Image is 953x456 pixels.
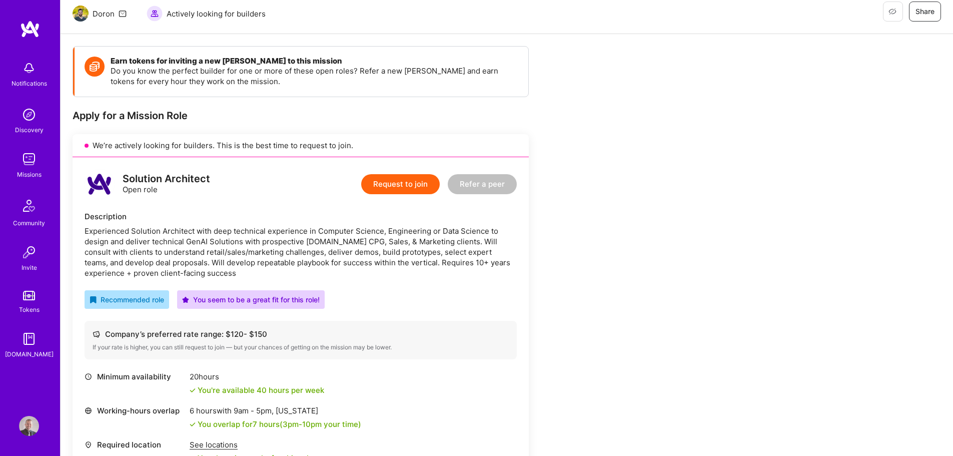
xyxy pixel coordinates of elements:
div: We’re actively looking for builders. This is the best time to request to join. [73,134,529,157]
div: [DOMAIN_NAME] [5,349,54,359]
div: If your rate is higher, you can still request to join — but your chances of getting on the missio... [93,343,509,351]
p: Do you know the perfect builder for one or more of these open roles? Refer a new [PERSON_NAME] an... [111,66,518,87]
button: Request to join [361,174,440,194]
img: Token icon [85,57,105,77]
img: teamwork [19,149,39,169]
button: Refer a peer [448,174,517,194]
span: Actively looking for builders [167,9,266,19]
img: bell [19,58,39,78]
img: Team Architect [73,6,89,22]
i: icon RecommendedBadge [90,296,97,303]
div: Discovery [15,125,44,135]
div: 6 hours with [US_STATE] [190,405,361,416]
img: User Avatar [19,416,39,436]
div: You seem to be a great fit for this role! [182,294,320,305]
img: guide book [19,329,39,349]
div: See locations [190,439,313,450]
div: Experienced Solution Architect with deep technical experience in Computer Science, Engineering or... [85,226,517,278]
img: discovery [19,105,39,125]
a: User Avatar [17,416,42,436]
i: icon PurpleStar [182,296,189,303]
div: You're available 40 hours per week [190,385,324,395]
i: icon Mail [119,10,127,18]
i: icon Location [85,441,92,448]
img: logo [85,169,115,199]
div: Apply for a Mission Role [73,109,529,122]
div: Working-hours overlap [85,405,185,416]
div: Doron [93,9,115,19]
div: Solution Architect [123,174,210,184]
i: icon Check [190,421,196,427]
i: icon World [85,407,92,414]
span: Share [915,7,934,17]
div: Tokens [19,304,40,315]
div: Minimum availability [85,371,185,382]
div: Invite [22,262,37,273]
div: Missions [17,169,42,180]
div: Required location [85,439,185,450]
img: tokens [23,291,35,300]
div: Description [85,211,517,222]
button: Share [909,2,941,22]
img: Invite [19,242,39,262]
div: Company’s preferred rate range: $ 120 - $ 150 [93,329,509,339]
div: Notifications [12,78,47,89]
div: You overlap for 7 hours ( your time) [198,419,361,429]
div: 20 hours [190,371,324,382]
div: Community [13,218,45,228]
span: 3pm - 10pm [283,419,322,429]
h4: Earn tokens for inviting a new [PERSON_NAME] to this mission [111,57,518,66]
i: icon Cash [93,330,100,338]
img: Actively looking for builders [147,6,163,22]
img: logo [20,20,40,38]
span: 9am - 5pm , [232,406,276,415]
img: Community [17,194,41,218]
div: Open role [123,174,210,195]
i: icon Check [190,387,196,393]
i: icon EyeClosed [888,8,896,16]
div: Recommended role [90,294,164,305]
i: icon Clock [85,373,92,380]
